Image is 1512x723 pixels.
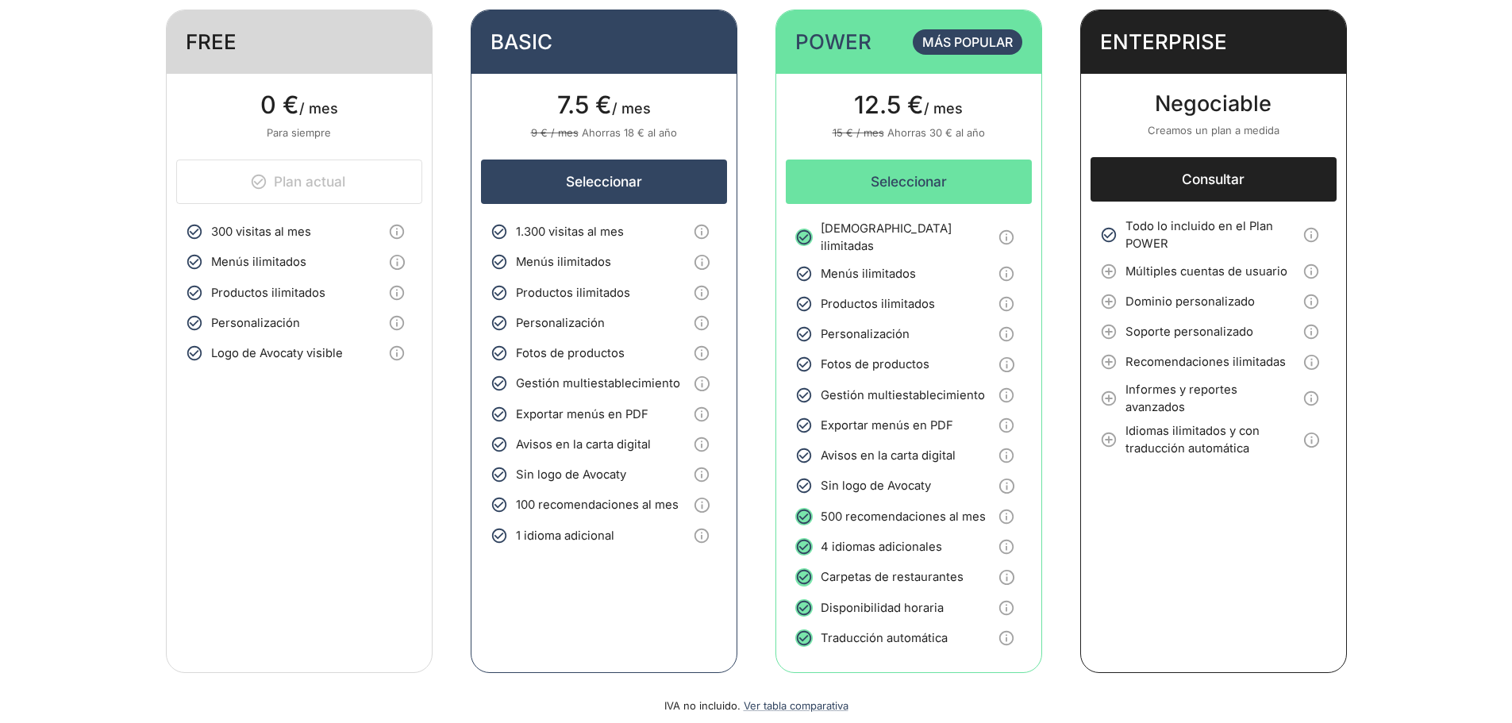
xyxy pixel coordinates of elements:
button: Info [687,460,717,490]
span: Fotos de productos [821,356,992,373]
span: 300 visitas al mes [211,223,383,240]
span: Gestión multiestablecimiento [821,386,992,404]
span: Negociable [1155,90,1272,117]
button: Info [687,399,717,429]
button: Info [991,532,1021,562]
button: Info [991,562,1021,592]
span: Menús ilimitados [821,265,992,283]
span: Exportar menús en PDF [516,406,687,423]
span: Soporte personalizado [1125,323,1297,340]
button: Seleccionar [481,160,727,204]
span: Logo de Avocaty visible [211,344,383,362]
button: Info [382,278,412,308]
button: Info [991,410,1021,440]
span: Traducción automática [821,629,992,647]
button: Info [991,289,1021,319]
span: Productos ilimitados [211,284,383,302]
span: 15 € / mes [833,126,884,139]
span: 1 idioma adicional [516,527,687,544]
span: 100 recomendaciones al mes [516,496,687,513]
button: Info [687,247,717,277]
span: 9 € / mes [531,126,579,139]
span: Dominio personalizado [1125,293,1297,310]
button: Info [687,521,717,551]
span: Fotos de productos [516,344,687,362]
span: Productos ilimitados [516,284,687,302]
p: Para siempre [176,125,422,140]
span: Más popular [922,34,1013,50]
button: Info [991,623,1021,653]
span: 12.5 € [854,90,924,119]
button: Info [1296,347,1326,377]
p: / mes [786,93,1032,125]
span: Sin logo de Avocaty [516,466,687,483]
h4: ENTERPRISE [1100,29,1227,55]
p: / mes [176,93,422,125]
span: Productos ilimitados [821,295,992,313]
span: Menús ilimitados [211,253,383,271]
button: Info [687,429,717,460]
button: Info [991,349,1021,379]
span: Menús ilimitados [516,253,687,271]
button: Info [1296,383,1326,413]
p: Ahorras 30 € al año [786,125,1032,140]
span: Informes y reportes avanzados [1125,381,1297,417]
button: Info [687,368,717,398]
span: Idiomas ilimitados y con traducción automática [1125,422,1297,458]
span: Avisos en la carta digital [516,436,687,453]
p: IVA no incluido. [166,673,1347,713]
button: Info [382,308,412,338]
span: 0 € [260,90,299,119]
button: Info [382,217,412,247]
button: Info [991,222,1021,252]
button: Info [1296,220,1326,250]
span: Personalización [211,314,383,332]
p: Creamos un plan a medida [1091,123,1337,138]
button: Consultar [1091,157,1337,202]
span: [DEMOGRAPHIC_DATA] ilimitadas [821,220,992,256]
span: Todo lo incluido en el Plan POWER [1125,217,1297,253]
p: / mes [481,93,727,125]
button: Info [1296,256,1326,287]
button: Info [382,338,412,368]
button: Info [991,319,1021,349]
p: Ahorras 18 € al año [481,125,727,140]
button: Info [687,278,717,308]
button: Info [1296,425,1326,455]
button: Info [991,502,1021,532]
span: Disponibilidad horaria [821,599,992,617]
span: Múltiples cuentas de usuario [1125,263,1297,280]
button: Info [687,490,717,520]
h4: POWER [795,29,871,55]
button: Info [991,380,1021,410]
span: Sin logo de Avocaty [821,477,992,494]
span: 500 recomendaciones al mes [821,508,992,525]
button: Info [1296,287,1326,317]
span: Personalización [821,325,992,343]
button: Info [991,471,1021,501]
button: Info [687,217,717,247]
h4: BASIC [491,29,552,55]
span: Gestión multiestablecimiento [516,375,687,392]
h4: FREE [186,29,237,55]
button: Info [991,593,1021,623]
button: Info [1296,317,1326,347]
button: Info [382,247,412,277]
span: 7.5 € [557,90,612,119]
span: Carpetas de restaurantes [821,568,992,586]
button: Info [991,259,1021,289]
button: Info [687,308,717,338]
a: Ver tabla comparativa [744,699,848,712]
button: Info [991,440,1021,471]
span: Avisos en la carta digital [821,447,992,464]
button: Seleccionar [786,160,1032,204]
span: 1.300 visitas al mes [516,223,687,240]
button: Info [687,338,717,368]
span: Exportar menús en PDF [821,417,992,434]
span: 4 idiomas adicionales [821,538,992,556]
span: Personalización [516,314,687,332]
span: Recomendaciones ilimitadas [1125,353,1297,371]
